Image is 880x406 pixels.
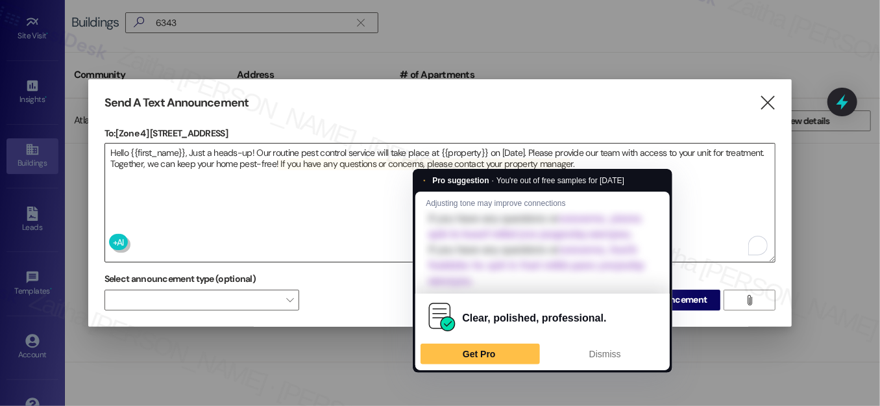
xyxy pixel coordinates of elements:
label: Select announcement type (optional) [104,269,256,289]
i:  [745,295,755,305]
div: To enrich screen reader interactions, please activate Accessibility in Grammarly extension settings [104,143,776,262]
i:  [759,96,776,110]
h3: Send A Text Announcement [104,95,249,110]
p: To: [Zone 4] [STREET_ADDRESS] [104,127,776,140]
textarea: To enrich screen reader interactions, please activate Accessibility in Grammarly extension settings [105,144,776,262]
